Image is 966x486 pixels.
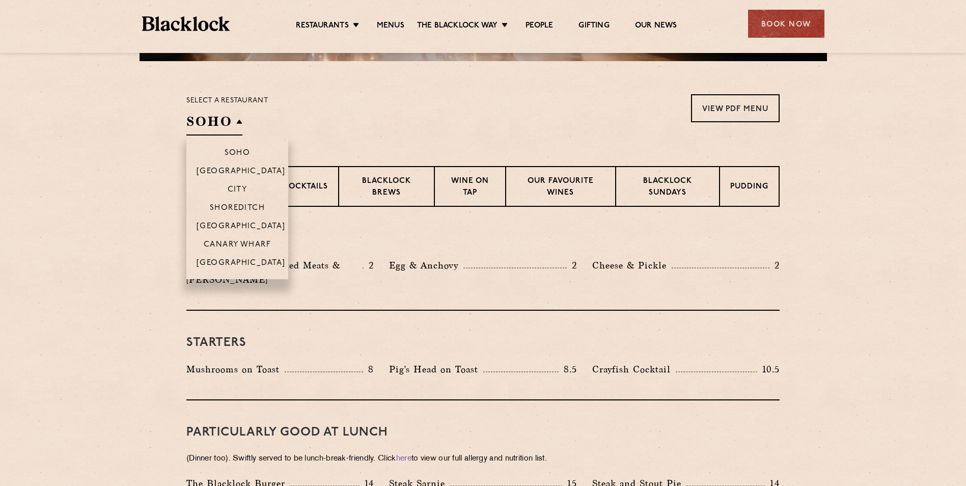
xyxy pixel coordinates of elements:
p: Soho [225,149,251,159]
p: Pudding [730,181,768,194]
p: Pig's Head on Toast [389,362,483,376]
p: Shoreditch [210,204,265,214]
p: [GEOGRAPHIC_DATA] [197,167,286,177]
p: 2 [769,259,780,272]
p: Blacklock Sundays [626,176,709,200]
p: Select a restaurant [186,94,268,107]
a: Gifting [578,21,609,32]
a: Menus [377,21,404,32]
p: 2 [364,259,374,272]
h3: PARTICULARLY GOOD AT LUNCH [186,426,780,439]
p: [GEOGRAPHIC_DATA] [197,222,286,232]
div: Book Now [748,10,824,38]
h2: SOHO [186,113,242,136]
h3: Pre Chop Bites [186,232,780,246]
p: Cheese & Pickle [592,258,672,273]
a: People [526,21,553,32]
p: City [228,185,247,196]
p: 2 [567,259,577,272]
p: Mushrooms on Toast [186,362,285,376]
p: Our favourite wines [516,176,604,200]
p: (Dinner too). Swiftly served to be lunch-break-friendly. Click to view our full allergy and nutri... [186,452,780,466]
p: Canary Wharf [204,240,271,251]
p: Crayfish Cocktail [592,362,676,376]
a: View PDF Menu [691,94,780,122]
h3: Starters [186,336,780,349]
p: [GEOGRAPHIC_DATA] [197,259,286,269]
p: Cocktails [283,181,328,194]
p: Blacklock Brews [349,176,424,200]
p: Egg & Anchovy [389,258,463,273]
p: Wine on Tap [445,176,495,200]
p: 10.5 [757,363,780,376]
img: BL_Textured_Logo-footer-cropped.svg [142,16,230,31]
a: here [396,455,411,463]
p: 8.5 [559,363,577,376]
a: The Blacklock Way [417,21,498,32]
a: Restaurants [296,21,349,32]
a: Our News [635,21,677,32]
p: 8 [363,363,374,376]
